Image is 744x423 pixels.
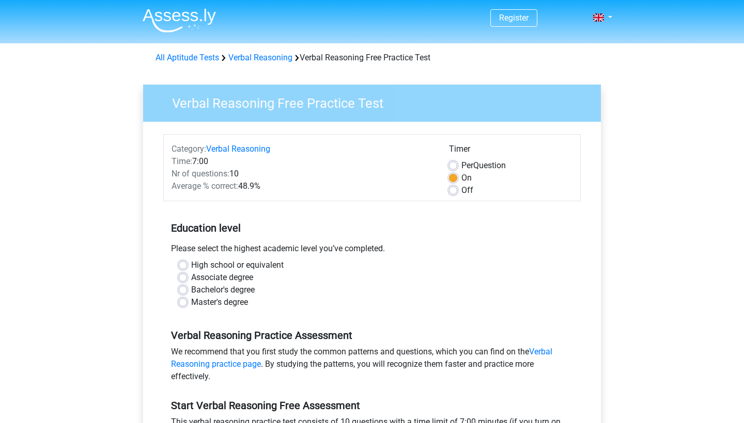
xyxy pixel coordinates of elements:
a: Verbal Reasoning [206,144,270,154]
label: Off [461,184,473,197]
div: Timer [449,143,572,159]
span: Per [461,160,473,170]
label: High school or equivalent [191,259,284,271]
label: Question [461,159,506,172]
div: We recommend that you first study the common patterns and questions, which you can find on the . ... [163,346,581,387]
a: Verbal Reasoning [228,53,292,62]
div: 10 [164,168,441,180]
a: Register [499,13,529,23]
label: Master's degree [191,296,248,308]
img: Assessly [143,8,216,32]
span: Category: [172,144,206,154]
span: Nr of questions: [172,169,229,178]
div: Verbal Reasoning Free Practice Test [151,52,593,64]
div: Please select the highest academic level you’ve completed. [163,242,581,259]
span: Time: [172,156,192,166]
div: 48.9% [164,180,441,192]
div: 7:00 [164,155,441,168]
span: Average % correct: [172,181,238,191]
label: On [461,172,472,184]
h5: Verbal Reasoning Practice Assessment [171,329,573,341]
label: Bachelor's degree [191,284,255,296]
h5: Start Verbal Reasoning Free Assessment [171,399,573,412]
h5: Education level [171,218,573,238]
a: All Aptitude Tests [156,53,219,62]
label: Associate degree [191,271,253,284]
h3: Verbal Reasoning Free Practice Test [160,91,593,111]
